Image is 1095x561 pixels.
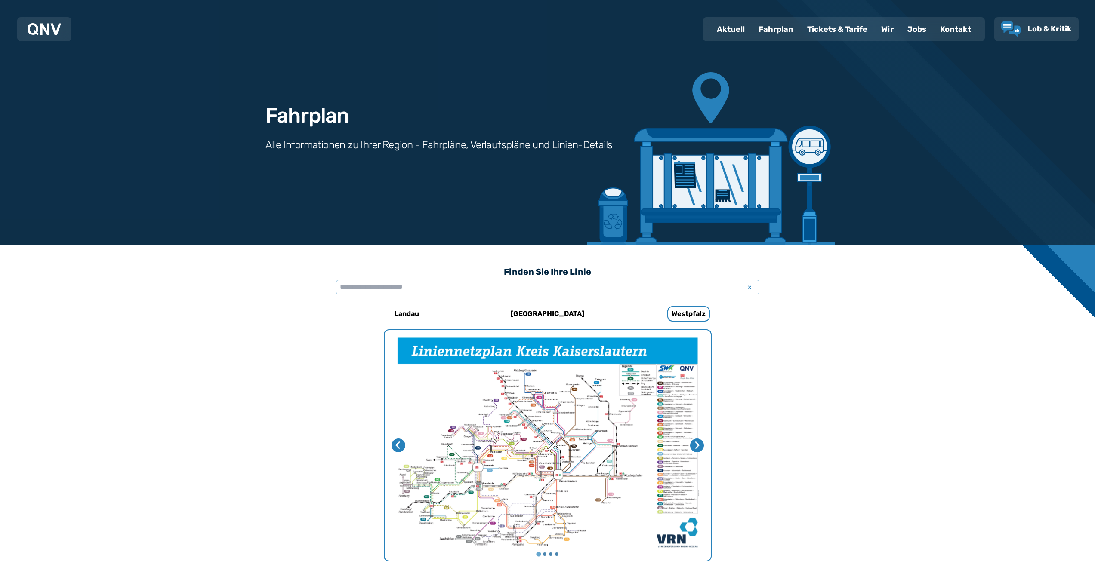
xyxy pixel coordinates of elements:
[710,18,752,40] a: Aktuell
[933,18,978,40] a: Kontakt
[632,303,746,324] a: Westpfalz
[385,330,711,561] div: My Favorite Images
[1001,21,1072,37] a: Lob & Kritik
[800,18,874,40] a: Tickets & Tarife
[874,18,901,40] a: Wir
[901,18,933,40] a: Jobs
[744,282,756,292] span: x
[28,21,61,38] a: QNV Logo
[28,23,61,35] img: QNV Logo
[490,303,605,324] a: [GEOGRAPHIC_DATA]
[336,262,759,281] h3: Finden Sie Ihre Linie
[385,330,711,561] img: Netzpläne Westpfalz Seite 1 von 4
[392,438,405,452] button: Letzte Seite
[265,138,613,152] h3: Alle Informationen zu Ihrer Region - Fahrpläne, Verlaufspläne und Linien-Details
[265,105,349,126] h1: Fahrplan
[667,306,710,322] h6: Westpfalz
[385,330,711,561] li: 1 von 4
[555,552,558,556] button: Gehe zu Seite 4
[549,552,552,556] button: Gehe zu Seite 3
[536,552,541,557] button: Gehe zu Seite 1
[507,307,588,321] h6: [GEOGRAPHIC_DATA]
[543,552,546,556] button: Gehe zu Seite 2
[391,307,423,321] h6: Landau
[385,551,711,557] ul: Wählen Sie eine Seite zum Anzeigen
[1027,24,1072,34] span: Lob & Kritik
[752,18,800,40] a: Fahrplan
[349,303,464,324] a: Landau
[690,438,704,452] button: Nächste Seite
